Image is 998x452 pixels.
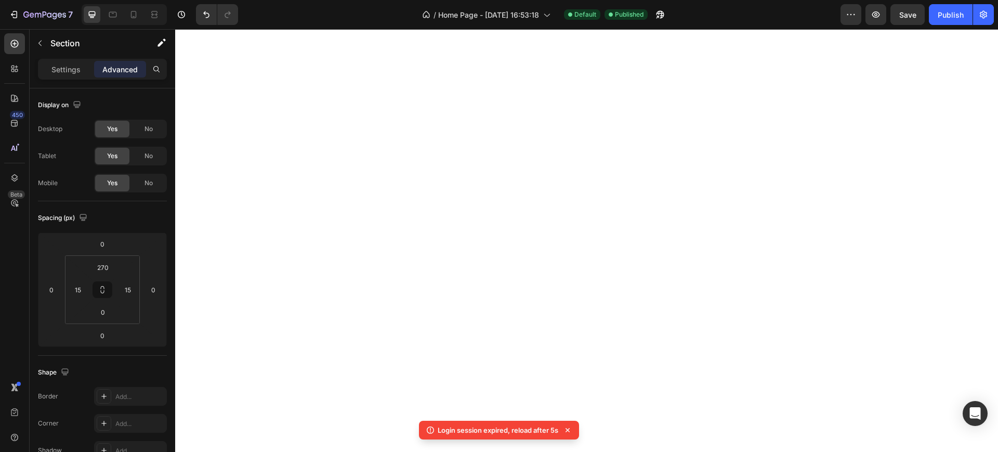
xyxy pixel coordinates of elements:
div: Shape [38,366,71,380]
span: No [145,151,153,161]
div: Corner [38,419,59,428]
input: 15px [120,282,136,298]
div: Undo/Redo [196,4,238,25]
p: Advanced [102,64,138,75]
div: Tablet [38,151,56,161]
span: No [145,178,153,188]
div: Border [38,392,58,401]
div: Display on [38,98,83,112]
span: / [434,9,436,20]
span: No [145,124,153,134]
p: Login session expired, reload after 5s [438,425,558,435]
span: Save [899,10,916,19]
div: Add... [115,419,164,429]
button: 7 [4,4,77,25]
span: Published [615,10,644,19]
div: Mobile [38,178,58,188]
input: 0 [92,328,113,343]
span: Yes [107,151,117,161]
span: Default [574,10,596,19]
div: Spacing (px) [38,211,89,225]
button: Publish [929,4,973,25]
span: Yes [107,124,117,134]
input: 0 [44,282,59,298]
p: 7 [68,8,73,21]
input: 270px [93,260,113,275]
input: 15px [70,282,86,298]
button: Save [890,4,925,25]
div: Publish [938,9,964,20]
div: Add... [115,392,164,402]
div: Beta [8,190,25,199]
span: Yes [107,178,117,188]
p: Settings [51,64,81,75]
div: 450 [10,111,25,119]
input: 0 [92,236,113,252]
div: Desktop [38,124,62,134]
input: 0 [146,282,161,298]
input: 0px [93,304,113,320]
iframe: Design area [175,29,998,452]
span: Home Page - [DATE] 16:53:18 [438,9,539,20]
div: Open Intercom Messenger [963,401,988,426]
p: Section [50,37,136,49]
